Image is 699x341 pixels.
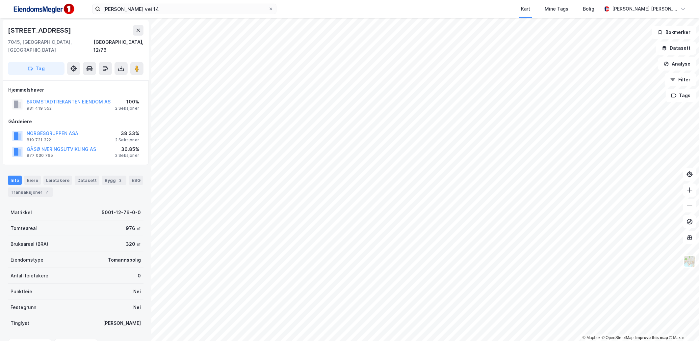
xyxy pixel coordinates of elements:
[75,176,99,185] div: Datasett
[8,86,143,94] div: Hjemmelshaver
[115,129,139,137] div: 38.33%
[8,176,22,185] div: Info
[115,153,139,158] div: 2 Seksjoner
[11,2,76,16] img: F4PB6Px+NJ5v8B7XTbfpPpyloAAAAASUVORK5CYII=
[100,4,268,14] input: Søk på adresse, matrikkel, gårdeiere, leietakere eller personer
[665,73,696,86] button: Filter
[11,303,36,311] div: Festegrunn
[11,288,32,296] div: Punktleie
[684,255,696,268] img: Z
[126,224,141,232] div: 976 ㎡
[666,309,699,341] div: Kontrollprogram for chat
[521,5,530,13] div: Kart
[108,256,141,264] div: Tomannsbolig
[11,224,37,232] div: Tomteareal
[43,176,72,185] div: Leietakere
[93,38,143,54] div: [GEOGRAPHIC_DATA], 12/76
[115,106,139,111] div: 2 Seksjoner
[102,209,141,216] div: 5001-12-76-0-0
[27,106,52,111] div: 931 419 552
[24,176,41,185] div: Eiere
[612,5,678,13] div: [PERSON_NAME] [PERSON_NAME]
[11,209,32,216] div: Matrikkel
[11,272,48,280] div: Antall leietakere
[8,62,65,75] button: Tag
[27,153,53,158] div: 977 030 765
[666,309,699,341] iframe: Chat Widget
[582,335,601,340] a: Mapbox
[102,176,126,185] div: Bygg
[44,189,50,195] div: 7
[103,319,141,327] div: [PERSON_NAME]
[666,89,696,102] button: Tags
[27,137,51,143] div: 819 731 322
[11,319,29,327] div: Tinglyst
[115,98,139,106] div: 100%
[8,187,53,197] div: Transaksjoner
[658,57,696,71] button: Analyse
[545,5,568,13] div: Mine Tags
[138,272,141,280] div: 0
[133,288,141,296] div: Nei
[11,240,48,248] div: Bruksareal (BRA)
[602,335,634,340] a: OpenStreetMap
[8,25,72,36] div: [STREET_ADDRESS]
[133,303,141,311] div: Nei
[115,137,139,143] div: 2 Seksjoner
[8,38,93,54] div: 7045, [GEOGRAPHIC_DATA], [GEOGRAPHIC_DATA]
[652,26,696,39] button: Bokmerker
[583,5,594,13] div: Bolig
[635,335,668,340] a: Improve this map
[117,177,124,184] div: 2
[11,256,43,264] div: Eiendomstype
[126,240,141,248] div: 320 ㎡
[129,176,143,185] div: ESG
[656,42,696,55] button: Datasett
[8,118,143,126] div: Gårdeiere
[115,145,139,153] div: 36.85%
